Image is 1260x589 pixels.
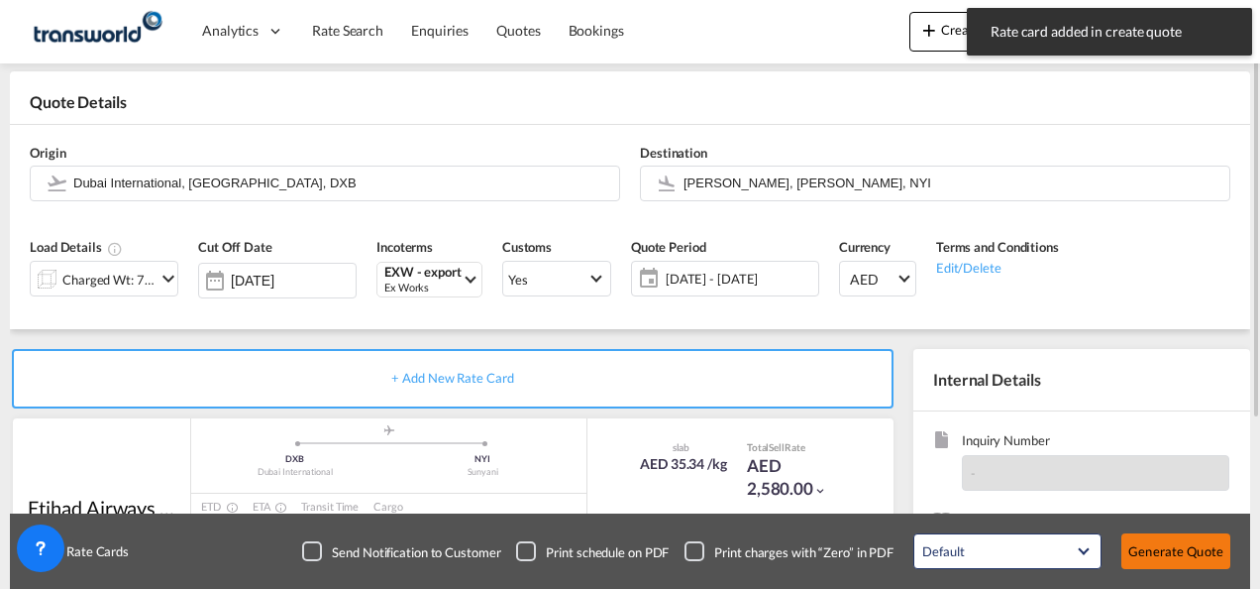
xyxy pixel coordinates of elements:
md-select: Select Incoterms: EXW - export Ex Works [376,262,482,297]
span: Bookings [569,22,624,39]
span: - [971,465,976,481]
md-checkbox: Checkbox No Ink [302,541,500,561]
span: Rate Search [312,22,383,39]
span: Enquiries [411,22,469,39]
span: Sell [769,441,785,453]
input: Select [231,273,356,289]
div: + Add New Rate Card [12,349,893,409]
md-icon: icon-chevron-down [813,484,827,498]
div: Transit Time [301,499,359,514]
div: NYI [389,453,577,466]
img: f753ae806dec11f0841701cdfdf085c0.png [30,9,163,54]
md-input-container: Sunyani, Sunyani, NYI [640,166,1230,201]
div: Dubai International [201,466,389,479]
span: Quotes [496,22,540,39]
div: Print charges with “Zero” in PDF [714,543,893,561]
span: Rate card added in create quote [985,22,1234,42]
span: Cut Off Date [198,239,272,255]
div: Quote Details [10,91,1250,123]
md-icon: Estimated Time Of Arrival [269,502,281,514]
div: ETA [253,499,282,514]
md-select: Select Currency: د.إ AEDUnited Arab Emirates Dirham [839,261,916,296]
span: Origin [30,145,65,161]
span: Search Reference [962,511,1229,533]
md-icon: icon-plus 400-fg [917,18,941,42]
span: Quote Period [631,239,706,255]
span: [DATE] - [DATE] [661,265,818,293]
div: Charged Wt: 73.00 KG [62,266,156,294]
span: [DATE] - [DATE] [666,270,813,288]
md-icon: assets/icons/custom/roll-o-plane.svg [377,425,401,435]
md-checkbox: Checkbox No Ink [684,541,893,561]
md-checkbox: Checkbox No Ink [516,541,669,561]
md-icon: icon-chevron-down [157,267,180,291]
div: Charged Wt: 73.00 KGicon-chevron-down [30,261,178,296]
input: Search by Door/Airport [683,166,1219,200]
div: Yes [508,272,528,288]
div: Ex Works [384,280,462,294]
div: ETD [201,499,233,514]
span: Incoterms [376,239,433,255]
div: Total Rate [747,440,846,454]
div: AED 35.34 /kg [640,454,727,474]
button: icon-plus 400-fgCreate Quote [909,12,1027,52]
md-select: Select Customs: Yes [502,261,611,296]
span: Destination [640,145,707,161]
span: Analytics [202,21,259,41]
div: Etihad Airways dba Etihad [28,494,176,522]
div: Print schedule on PDF [546,543,669,561]
md-icon: Chargeable Weight [107,241,123,257]
div: Cargo [373,499,500,514]
div: Internal Details [913,349,1250,411]
span: AED [850,270,895,290]
button: Generate Quote [1121,533,1230,569]
span: Load Details [30,239,123,255]
span: Terms and Conditions [936,239,1059,255]
div: DXB [201,453,389,466]
input: Search by Door/Airport [73,166,609,200]
div: slab [635,440,727,454]
span: Customs [502,239,552,255]
md-icon: Estimated Time Of Departure [221,502,233,514]
span: Currency [839,239,891,255]
md-input-container: Dubai International, Dubai, DXB [30,166,620,201]
div: Default [922,543,964,559]
span: Inquiry Number [962,431,1229,454]
div: EXW - export [384,265,462,280]
div: Send Notification to Customer [332,543,500,561]
md-icon: icon-calendar [632,267,656,291]
div: Sunyani [389,466,577,479]
span: + Add New Rate Card [391,370,513,386]
div: AED 2,580.00 [747,454,846,502]
div: Edit/Delete [936,257,1059,277]
span: Rate Cards [56,542,129,560]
